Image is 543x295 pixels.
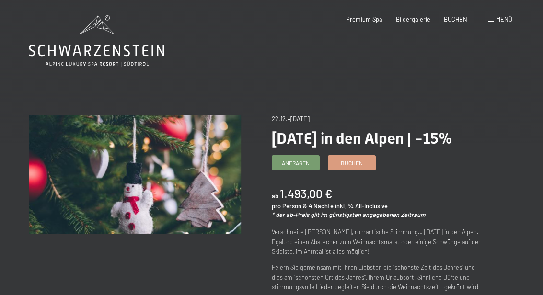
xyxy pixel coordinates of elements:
[335,202,388,210] span: inkl. ¾ All-Inclusive
[341,159,363,167] span: Buchen
[272,211,426,218] em: * der ab-Preis gilt im günstigsten angegebenen Zeitraum
[282,159,310,167] span: Anfragen
[272,227,484,256] p: Verschneite [PERSON_NAME], romantische Stimmung… [DATE] in den Alpen. Egal, ob einen Abstecher zu...
[272,192,278,200] span: ab
[496,15,512,23] span: Menü
[272,115,310,123] span: 22.12.–[DATE]
[328,156,375,170] a: Buchen
[29,115,241,234] img: Weihnachten in den Alpen | -15%
[346,15,382,23] a: Premium Spa
[444,15,467,23] a: BUCHEN
[309,202,334,210] span: 4 Nächte
[272,129,452,147] span: [DATE] in den Alpen | -15%
[272,156,319,170] a: Anfragen
[396,15,430,23] a: Bildergalerie
[272,202,307,210] span: pro Person &
[280,187,332,201] b: 1.493,00 €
